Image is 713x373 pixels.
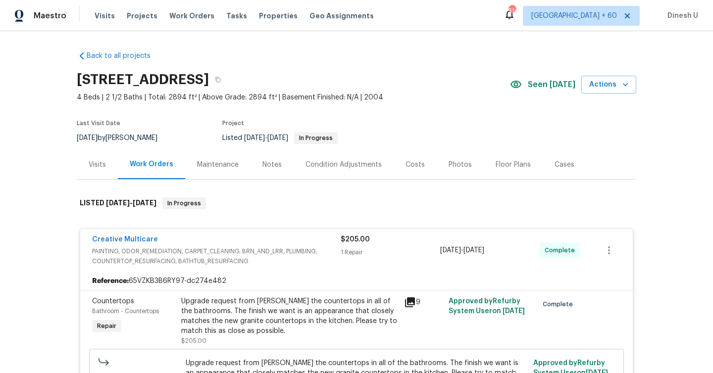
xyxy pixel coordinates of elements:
span: [DATE] [133,199,156,206]
div: Upgrade request from [PERSON_NAME] the countertops in all of the bathrooms. The finish we want is... [181,296,398,336]
button: Actions [581,76,636,94]
span: In Progress [295,135,337,141]
span: PAINTING, ODOR_REMEDIATION, CARPET_CLEANING, BRN_AND_LRR, PLUMBING, COUNTERTOP_RESURFACING, BATHT... [92,246,341,266]
div: Cases [555,160,574,170]
div: Condition Adjustments [306,160,382,170]
span: [DATE] [106,199,130,206]
b: Reference: [92,276,129,286]
span: Projects [127,11,157,21]
div: Costs [406,160,425,170]
span: [DATE] [503,308,525,315]
span: Geo Assignments [309,11,374,21]
span: Work Orders [169,11,214,21]
span: Dinesh U [663,11,698,21]
span: [DATE] [77,135,98,141]
span: Last Visit Date [77,120,120,126]
span: [DATE] [244,135,265,141]
span: [DATE] [463,247,484,254]
div: by [PERSON_NAME] [77,132,169,144]
span: Project [222,120,244,126]
div: Visits [89,160,106,170]
h2: [STREET_ADDRESS] [77,75,209,85]
div: 1 Repair [341,247,440,257]
span: Visits [95,11,115,21]
span: Actions [589,79,628,91]
span: Properties [259,11,298,21]
span: Complete [545,245,579,255]
div: Work Orders [130,159,173,169]
div: Floor Plans [496,160,531,170]
span: $205.00 [181,338,206,344]
div: 65VZKB3B6RY97-dc274e482 [80,272,633,290]
div: Photos [449,160,472,170]
h6: LISTED [80,197,156,209]
div: LISTED [DATE]-[DATE]In Progress [77,187,636,219]
div: 514 [509,6,515,16]
span: [DATE] [267,135,288,141]
span: Tasks [226,12,247,19]
a: Back to all projects [77,51,172,61]
a: Creative Multicare [92,236,158,243]
div: Maintenance [197,160,239,170]
button: Copy Address [209,71,227,89]
span: [GEOGRAPHIC_DATA] + 60 [531,11,617,21]
span: Repair [93,321,120,331]
div: 9 [404,296,443,308]
span: Complete [543,299,577,309]
span: Maestro [34,11,66,21]
span: Listed [222,135,338,141]
span: - [440,245,484,255]
span: Approved by Refurby System User on [449,298,525,315]
span: Seen [DATE] [528,80,575,90]
span: $205.00 [341,236,370,243]
span: Countertops [92,298,134,305]
span: In Progress [163,198,205,208]
div: Notes [262,160,282,170]
span: [DATE] [440,247,461,254]
span: - [244,135,288,141]
span: - [106,199,156,206]
span: 4 Beds | 2 1/2 Baths | Total: 2894 ft² | Above Grade: 2894 ft² | Basement Finished: N/A | 2004 [77,93,510,102]
span: Bathroom - Countertops [92,308,159,314]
